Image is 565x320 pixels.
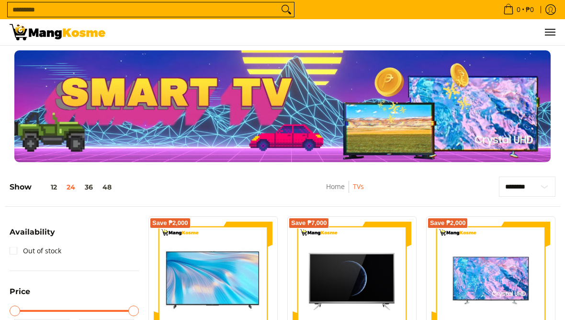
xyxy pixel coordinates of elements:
[274,181,416,202] nav: Breadcrumbs
[115,19,555,45] ul: Customer Navigation
[10,288,30,296] span: Price
[524,6,535,13] span: ₱0
[32,183,62,191] button: 12
[353,182,364,191] a: TVs
[430,220,466,226] span: Save ₱2,000
[291,220,327,226] span: Save ₱7,000
[326,182,345,191] a: Home
[80,183,98,191] button: 36
[115,19,555,45] nav: Main Menu
[10,228,55,236] span: Availability
[500,4,537,15] span: •
[515,6,522,13] span: 0
[10,288,30,303] summary: Open
[10,243,61,259] a: Out of stock
[544,19,555,45] button: Menu
[98,183,116,191] button: 48
[10,228,55,243] summary: Open
[10,182,116,192] h5: Show
[10,24,105,40] img: TVs - Premium Television Brands l Mang Kosme
[152,220,188,226] span: Save ₱2,000
[62,183,80,191] button: 24
[279,2,294,17] button: Search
